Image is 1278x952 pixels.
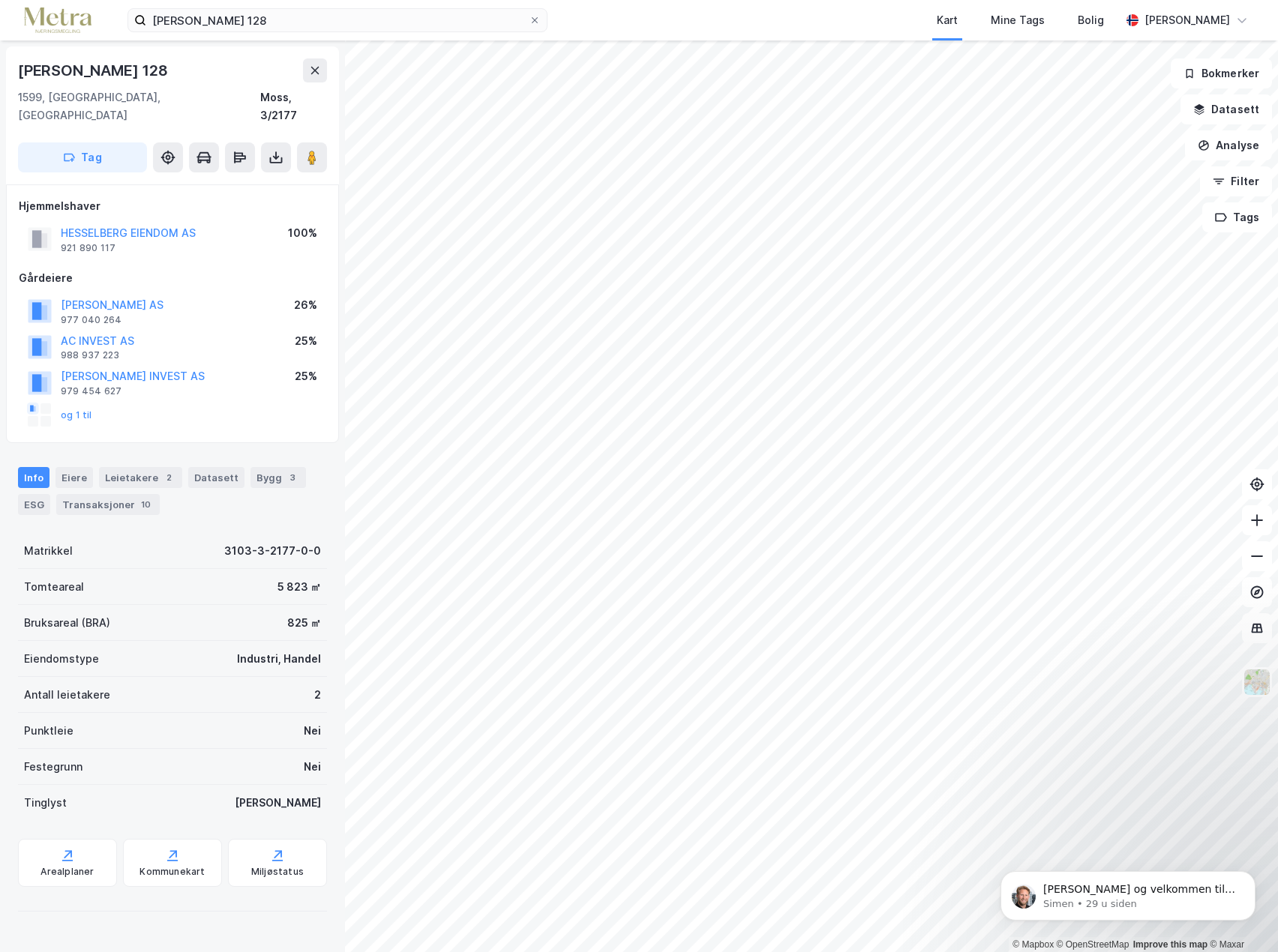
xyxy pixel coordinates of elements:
[978,840,1278,945] iframe: Intercom notifications melding
[260,88,327,124] div: Moss, 3/2177
[295,332,317,350] div: 25%
[251,866,304,878] div: Miljøstatus
[56,494,160,515] div: Transaksjoner
[1144,11,1230,29] div: [PERSON_NAME]
[24,7,91,34] img: metra-logo.256734c3b2bbffee19d4.png
[99,467,182,488] div: Leietakere
[61,385,121,397] div: 979 454 627
[24,722,73,740] div: Punktleie
[19,269,326,287] div: Gårdeiere
[24,794,67,812] div: Tinglyst
[18,142,147,172] button: Tag
[19,197,326,215] div: Hjemmelshaver
[61,314,121,326] div: 977 040 264
[138,497,154,512] div: 10
[188,467,244,488] div: Datasett
[224,542,321,560] div: 3103-3-2177-0-0
[1200,166,1272,196] button: Filter
[285,470,300,485] div: 3
[1202,202,1272,232] button: Tags
[18,467,49,488] div: Info
[161,470,176,485] div: 2
[24,542,73,560] div: Matrikkel
[1243,668,1271,696] img: Z
[61,242,115,254] div: 921 890 117
[250,467,306,488] div: Bygg
[304,758,321,776] div: Nei
[24,686,110,704] div: Antall leietakere
[24,758,82,776] div: Festegrunn
[1171,58,1272,88] button: Bokmerker
[18,88,260,124] div: 1599, [GEOGRAPHIC_DATA], [GEOGRAPHIC_DATA]
[1185,130,1272,160] button: Analyse
[1133,939,1207,950] a: Improve this map
[277,578,321,596] div: 5 823 ㎡
[1012,939,1054,950] a: Mapbox
[146,9,529,31] input: Søk på adresse, matrikkel, gårdeiere, leietakere eller personer
[61,349,119,361] div: 988 937 223
[24,614,110,632] div: Bruksareal (BRA)
[937,11,958,29] div: Kart
[18,58,171,82] div: [PERSON_NAME] 128
[314,686,321,704] div: 2
[1180,94,1272,124] button: Datasett
[235,794,321,812] div: [PERSON_NAME]
[1057,939,1129,950] a: OpenStreetMap
[304,722,321,740] div: Nei
[24,650,99,668] div: Eiendomstype
[295,367,317,385] div: 25%
[18,494,50,515] div: ESG
[294,296,317,314] div: 26%
[237,650,321,668] div: Industri, Handel
[991,11,1045,29] div: Mine Tags
[55,467,93,488] div: Eiere
[287,614,321,632] div: 825 ㎡
[24,578,84,596] div: Tomteareal
[40,866,94,878] div: Arealplaner
[1078,11,1104,29] div: Bolig
[139,866,205,878] div: Kommunekart
[288,224,317,242] div: 100%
